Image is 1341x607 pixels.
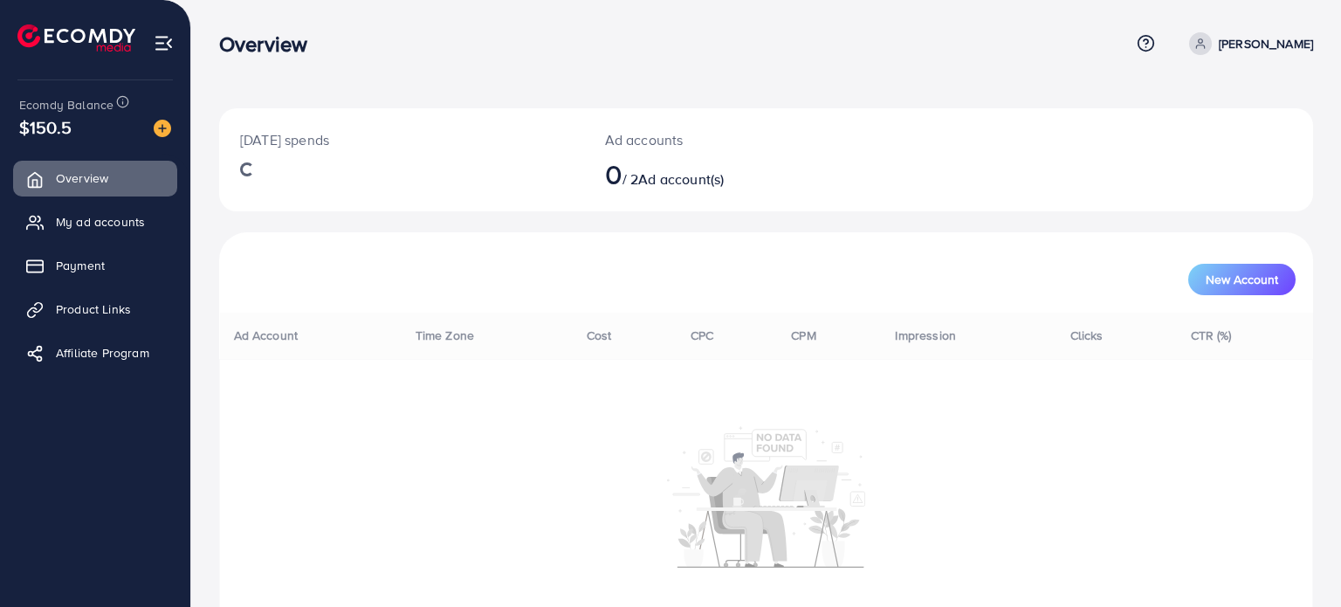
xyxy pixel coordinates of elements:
a: Overview [13,161,177,196]
button: New Account [1188,264,1296,295]
span: My ad accounts [56,213,145,231]
a: My ad accounts [13,204,177,239]
img: image [154,120,171,137]
span: Ecomdy Balance [19,96,113,114]
span: Product Links [56,300,131,318]
h2: / 2 [605,157,836,190]
a: [PERSON_NAME] [1182,32,1313,55]
span: Payment [56,257,105,274]
span: Overview [56,169,108,187]
p: [DATE] spends [240,129,563,150]
span: Ad account(s) [638,169,724,189]
span: New Account [1206,273,1278,286]
span: Affiliate Program [56,344,149,362]
a: Payment [13,248,177,283]
a: Product Links [13,292,177,327]
img: logo [17,24,135,52]
p: Ad accounts [605,129,836,150]
h3: Overview [219,31,321,57]
span: 0 [605,154,622,194]
p: [PERSON_NAME] [1219,33,1313,54]
span: $150.5 [19,114,72,140]
img: menu [154,33,174,53]
a: Affiliate Program [13,335,177,370]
